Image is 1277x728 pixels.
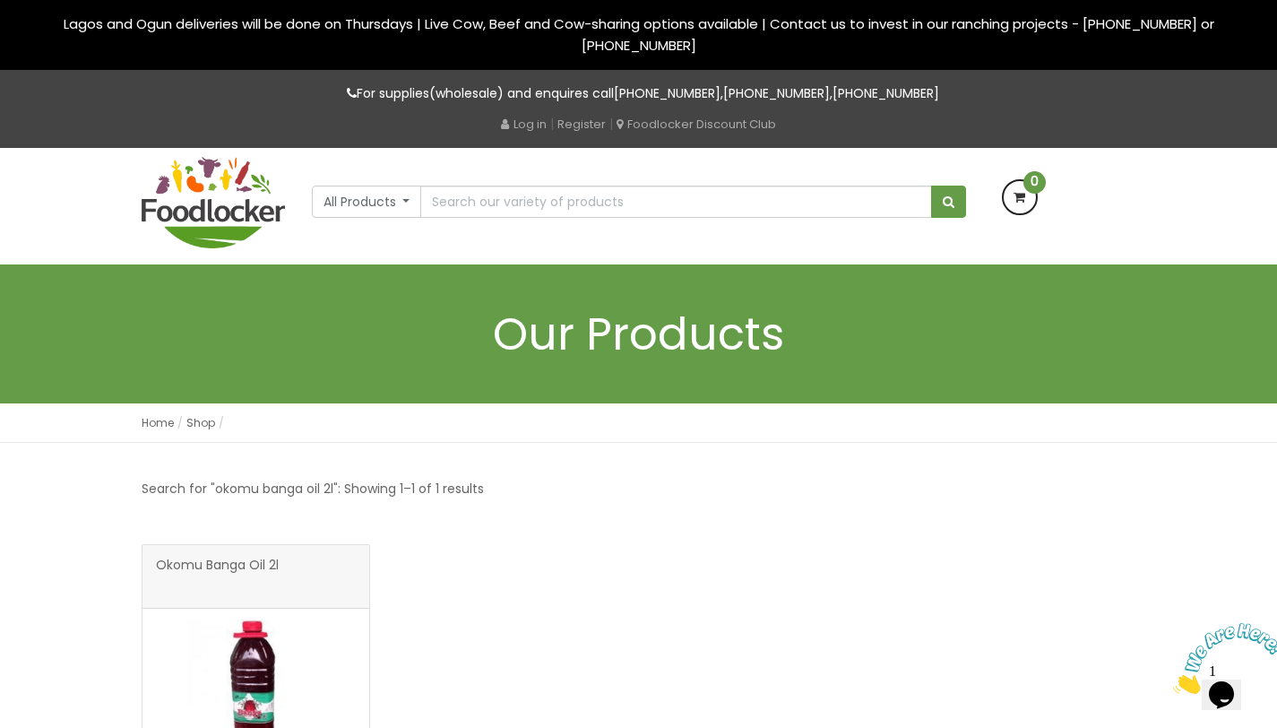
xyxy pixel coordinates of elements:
[420,186,931,218] input: Search our variety of products
[617,116,776,133] a: Foodlocker Discount Club
[7,7,14,22] span: 1
[156,559,279,594] span: Okomu Banga Oil 2l
[142,83,1136,104] p: For supplies(wholesale) and enquires call , ,
[614,84,720,102] a: [PHONE_NUMBER]
[550,115,554,133] span: |
[142,479,484,499] p: Search for "okomu banga oil 2l": Showing 1–1 of 1 results
[609,115,613,133] span: |
[501,116,547,133] a: Log in
[142,157,285,248] img: FoodLocker
[833,84,939,102] a: [PHONE_NUMBER]
[723,84,830,102] a: [PHONE_NUMBER]
[312,186,422,218] button: All Products
[142,415,174,430] a: Home
[1023,171,1046,194] span: 0
[557,116,606,133] a: Register
[7,7,118,78] img: Chat attention grabber
[1166,616,1277,701] iframe: chat widget
[142,309,1136,359] h1: Our Products
[64,14,1214,55] span: Lagos and Ogun deliveries will be done on Thursdays | Live Cow, Beef and Cow-sharing options avai...
[186,415,215,430] a: Shop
